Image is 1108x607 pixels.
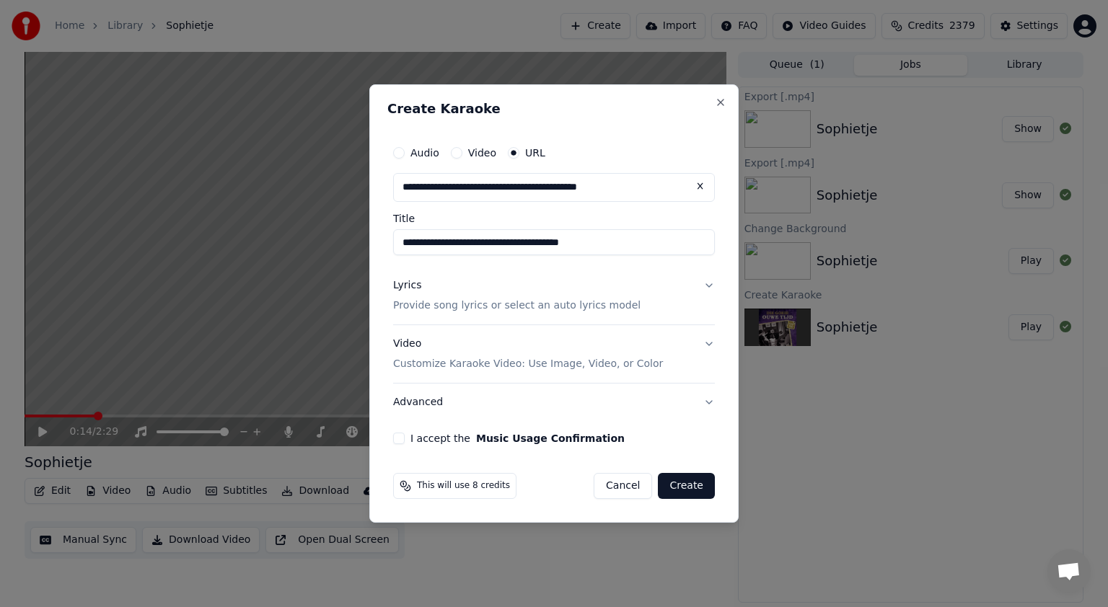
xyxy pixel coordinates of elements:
[410,148,439,158] label: Audio
[525,148,545,158] label: URL
[393,384,715,421] button: Advanced
[393,298,641,313] p: Provide song lyrics or select an auto lyrics model
[658,473,715,499] button: Create
[387,102,721,115] h2: Create Karaoke
[393,278,421,293] div: Lyrics
[393,325,715,383] button: VideoCustomize Karaoke Video: Use Image, Video, or Color
[417,480,510,492] span: This will use 8 credits
[468,148,496,158] label: Video
[393,267,715,324] button: LyricsProvide song lyrics or select an auto lyrics model
[594,473,652,499] button: Cancel
[393,337,663,371] div: Video
[410,433,625,443] label: I accept the
[393,357,663,371] p: Customize Karaoke Video: Use Image, Video, or Color
[393,213,715,223] label: Title
[476,433,625,443] button: I accept the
